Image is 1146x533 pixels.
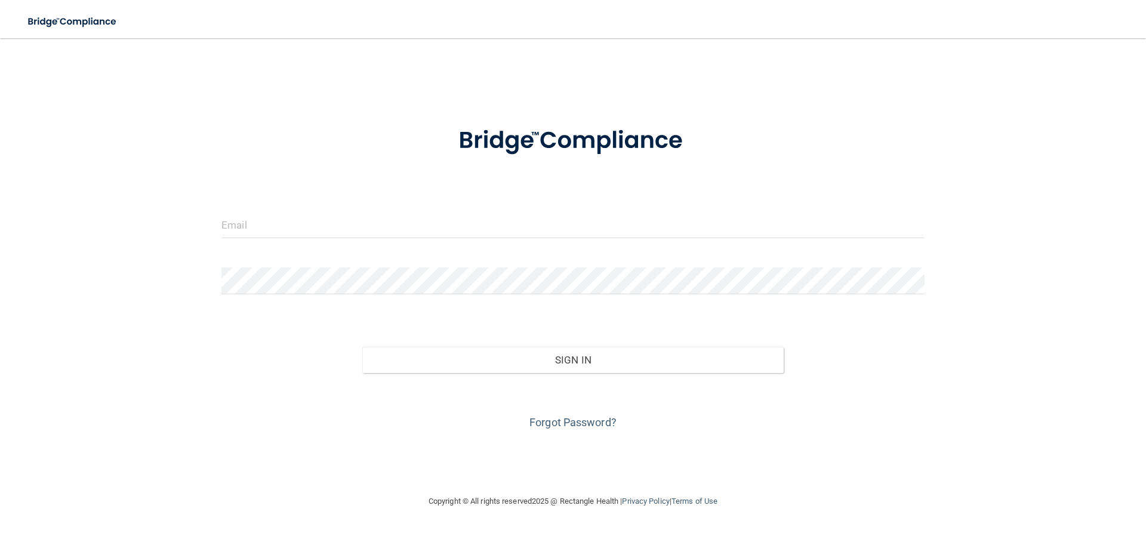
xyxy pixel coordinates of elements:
[362,347,784,373] button: Sign In
[622,497,669,506] a: Privacy Policy
[434,110,712,172] img: bridge_compliance_login_screen.278c3ca4.svg
[671,497,717,506] a: Terms of Use
[18,10,128,34] img: bridge_compliance_login_screen.278c3ca4.svg
[355,482,791,520] div: Copyright © All rights reserved 2025 @ Rectangle Health | |
[529,416,617,429] a: Forgot Password?
[221,211,925,238] input: Email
